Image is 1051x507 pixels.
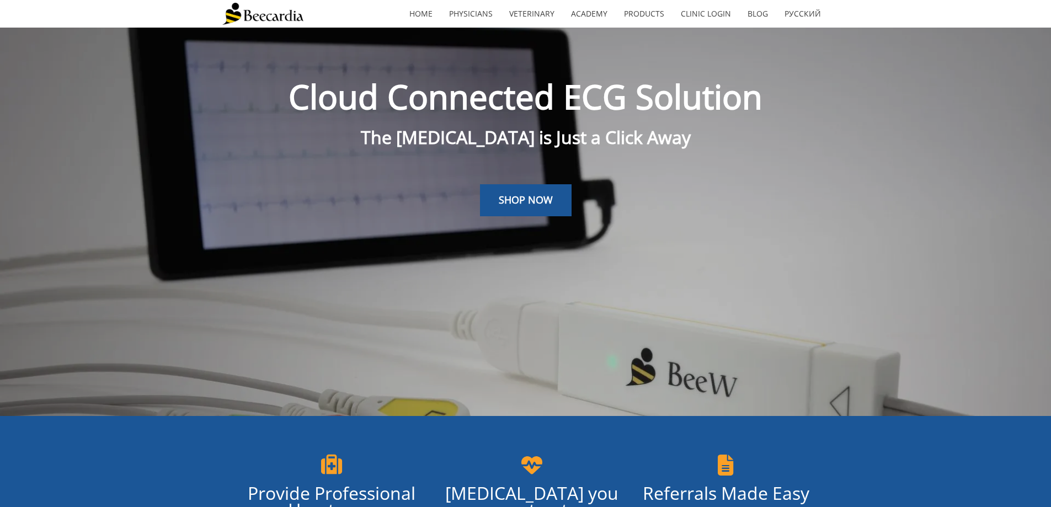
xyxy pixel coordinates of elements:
a: Veterinary [501,1,563,26]
a: Products [616,1,673,26]
span: The [MEDICAL_DATA] is Just a Click Away [361,125,691,149]
span: Referrals Made Easy [643,481,809,505]
a: Clinic Login [673,1,739,26]
a: Русский [776,1,829,26]
img: Beecardia [222,3,303,25]
a: Blog [739,1,776,26]
a: Physicians [441,1,501,26]
a: SHOP NOW [480,184,572,216]
span: SHOP NOW [499,193,553,206]
span: Cloud Connected ECG Solution [289,74,762,119]
a: home [401,1,441,26]
a: Academy [563,1,616,26]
